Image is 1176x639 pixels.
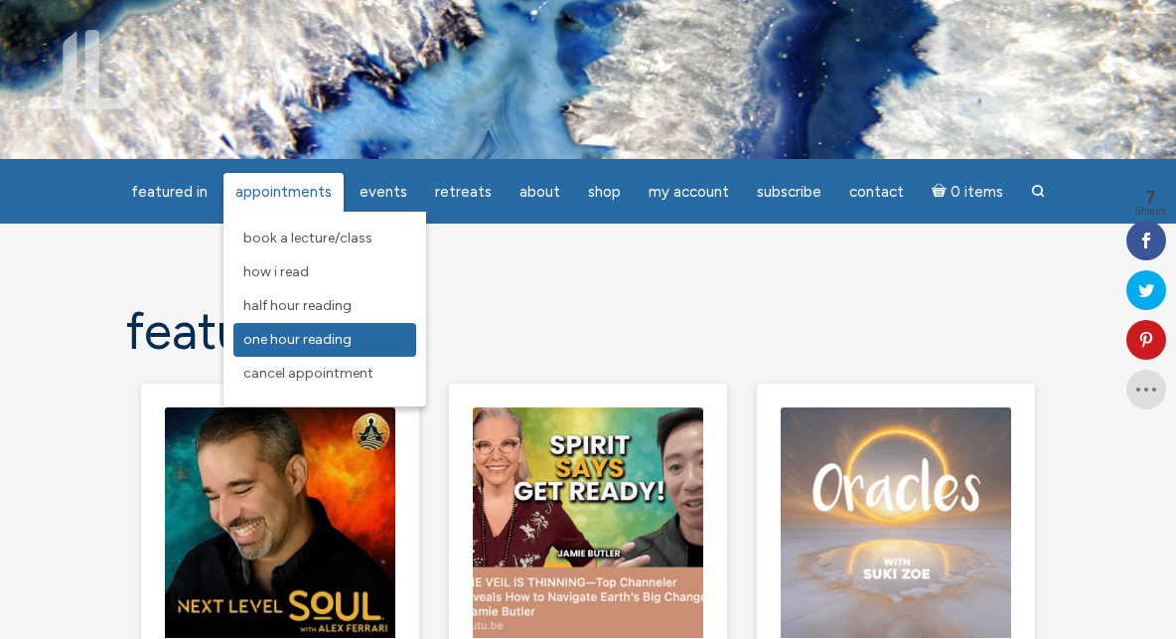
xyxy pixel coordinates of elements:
a: Cancel Appointment [233,357,416,391]
a: Book a Lecture/Class [233,222,416,255]
a: One Hour Reading [233,323,416,357]
span: Shop [588,183,621,201]
a: Subscribe [745,173,833,212]
span: Subscribe [757,183,821,201]
span: One Hour Reading [243,331,352,348]
span: How I Read [243,263,309,280]
span: 7 [1134,189,1166,207]
span: featured in [131,183,208,201]
span: About [519,183,560,201]
a: Contact [837,173,916,212]
span: Cancel Appointment [243,365,373,382]
a: Events [348,173,419,212]
span: Half Hour Reading [243,297,352,314]
a: Retreats [423,173,504,212]
img: The Veil is Thinning [473,407,703,638]
i: Cart [932,183,951,201]
img: Beyond Wild with, Angels, Telepathy and Spirit Guides [781,407,1011,638]
a: Half Hour Reading [233,289,416,323]
span: Events [360,183,407,201]
a: Cart0 items [920,171,1015,212]
a: featured in [119,173,220,212]
a: Shop [576,173,633,212]
a: How I Read [233,255,416,289]
span: My Account [649,183,729,201]
img: Jamie Butler. The Everyday Medium [30,30,142,109]
span: Contact [849,183,904,201]
a: My Account [637,173,741,212]
img: The Veil is Thinning [165,407,395,638]
span: Retreats [435,183,492,201]
span: 0 items [951,185,1003,200]
a: Appointments [223,173,344,212]
a: About [508,173,572,212]
h1: featured in [126,303,1050,360]
span: Appointments [235,183,332,201]
span: Book a Lecture/Class [243,230,372,246]
span: Shares [1134,207,1166,217]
